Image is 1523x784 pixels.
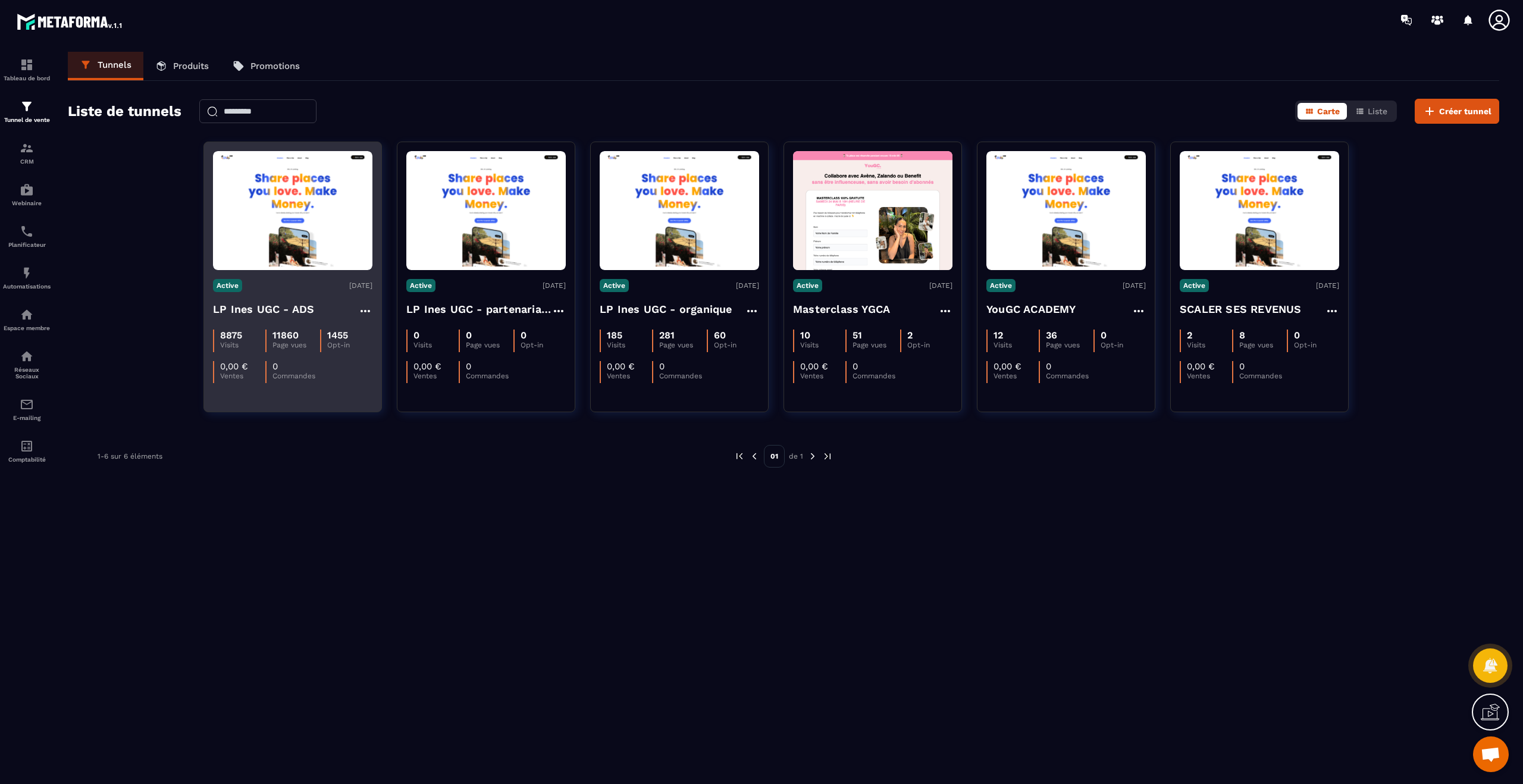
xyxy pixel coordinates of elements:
[3,90,51,132] a: formationformationTunnel de vente
[607,330,622,341] p: 185
[1123,281,1146,290] p: [DATE]
[1348,103,1394,120] button: Liste
[3,242,51,248] p: Planificateur
[1187,372,1232,380] p: Ventes
[3,215,51,257] a: schedulerschedulerPlanificateur
[807,451,818,462] img: next
[20,308,34,322] img: automations
[213,301,314,318] h4: LP Ines UGC - ADS
[20,397,34,412] img: email
[413,341,459,349] p: Visits
[20,349,34,363] img: social-network
[800,330,810,341] p: 10
[994,372,1039,380] p: Ventes
[68,99,181,123] h2: Liste de tunnels
[3,299,51,340] a: automationsautomationsEspace membre
[272,341,319,349] p: Page vues
[994,361,1021,372] p: 0,00 €
[466,330,472,341] p: 0
[466,361,471,372] p: 0
[3,340,51,388] a: social-networksocial-networkRéseaux Sociaux
[986,279,1016,292] p: Active
[3,132,51,174] a: formationformationCRM
[272,330,299,341] p: 11860
[659,341,706,349] p: Page vues
[994,341,1039,349] p: Visits
[3,49,51,90] a: formationformationTableau de bord
[853,372,898,380] p: Commandes
[853,361,858,372] p: 0
[659,372,704,380] p: Commandes
[986,155,1146,267] img: image
[17,11,124,32] img: logo
[659,361,665,372] p: 0
[822,451,833,462] img: next
[1473,736,1509,772] a: Open chat
[3,257,51,299] a: automationsautomationsAutomatisations
[220,330,242,341] p: 8875
[1187,361,1215,372] p: 0,00 €
[907,330,913,341] p: 2
[250,61,300,71] p: Promotions
[272,372,318,380] p: Commandes
[220,372,265,380] p: Ventes
[272,361,278,372] p: 0
[413,330,419,341] p: 0
[3,200,51,206] p: Webinaire
[3,430,51,472] a: accountantaccountantComptabilité
[1239,361,1245,372] p: 0
[521,341,566,349] p: Opt-in
[1298,103,1347,120] button: Carte
[714,330,726,341] p: 60
[1294,330,1300,341] p: 0
[220,361,248,372] p: 0,00 €
[466,372,511,380] p: Commandes
[659,330,675,341] p: 281
[1187,330,1192,341] p: 2
[736,281,759,290] p: [DATE]
[406,155,566,267] img: image
[600,155,759,267] img: image
[3,283,51,290] p: Automatisations
[1180,155,1339,267] img: image
[220,341,265,349] p: Visits
[3,388,51,430] a: emailemailE-mailing
[413,372,459,380] p: Ventes
[1316,281,1339,290] p: [DATE]
[929,281,952,290] p: [DATE]
[1101,341,1146,349] p: Opt-in
[521,330,527,341] p: 0
[734,451,745,462] img: prev
[3,158,51,165] p: CRM
[793,301,890,318] h4: Masterclass YGCA
[800,361,828,372] p: 0,00 €
[600,279,629,292] p: Active
[853,330,862,341] p: 51
[3,75,51,81] p: Tableau de bord
[1317,106,1340,116] span: Carte
[1294,341,1339,349] p: Opt-in
[607,341,652,349] p: Visits
[20,141,34,155] img: formation
[327,341,372,349] p: Opt-in
[20,99,34,114] img: formation
[800,341,845,349] p: Visits
[1415,99,1499,124] button: Créer tunnel
[349,281,372,290] p: [DATE]
[221,52,312,80] a: Promotions
[543,281,566,290] p: [DATE]
[20,183,34,197] img: automations
[793,279,822,292] p: Active
[20,224,34,239] img: scheduler
[406,301,551,318] h4: LP Ines UGC - partenariat- Lise
[607,361,635,372] p: 0,00 €
[20,439,34,453] img: accountant
[764,445,785,468] p: 01
[466,341,513,349] p: Page vues
[1439,105,1491,117] span: Créer tunnel
[20,266,34,280] img: automations
[853,341,900,349] p: Page vues
[1239,330,1245,341] p: 8
[98,59,131,70] p: Tunnels
[3,415,51,421] p: E-mailing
